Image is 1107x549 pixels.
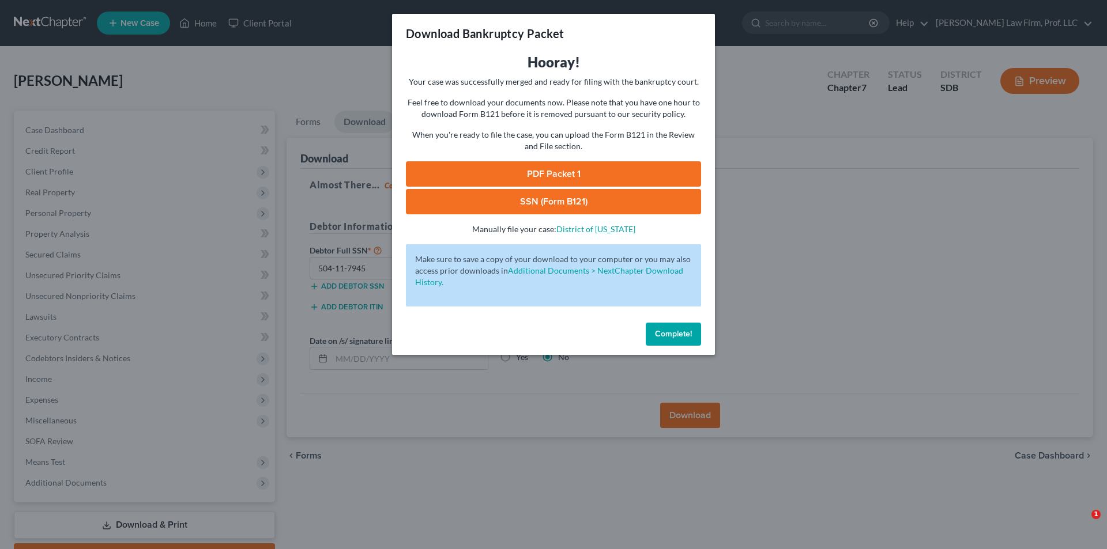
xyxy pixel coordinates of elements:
[406,129,701,152] p: When you're ready to file the case, you can upload the Form B121 in the Review and File section.
[646,323,701,346] button: Complete!
[406,189,701,214] a: SSN (Form B121)
[406,25,564,41] h3: Download Bankruptcy Packet
[406,97,701,120] p: Feel free to download your documents now. Please note that you have one hour to download Form B12...
[406,224,701,235] p: Manually file your case:
[406,76,701,88] p: Your case was successfully merged and ready for filing with the bankruptcy court.
[406,53,701,71] h3: Hooray!
[655,329,692,339] span: Complete!
[556,224,635,234] a: District of [US_STATE]
[415,266,683,287] a: Additional Documents > NextChapter Download History.
[1068,510,1095,537] iframe: Intercom live chat
[1091,510,1101,519] span: 1
[406,161,701,187] a: PDF Packet 1
[415,253,692,288] p: Make sure to save a copy of your download to your computer or you may also access prior downloads in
